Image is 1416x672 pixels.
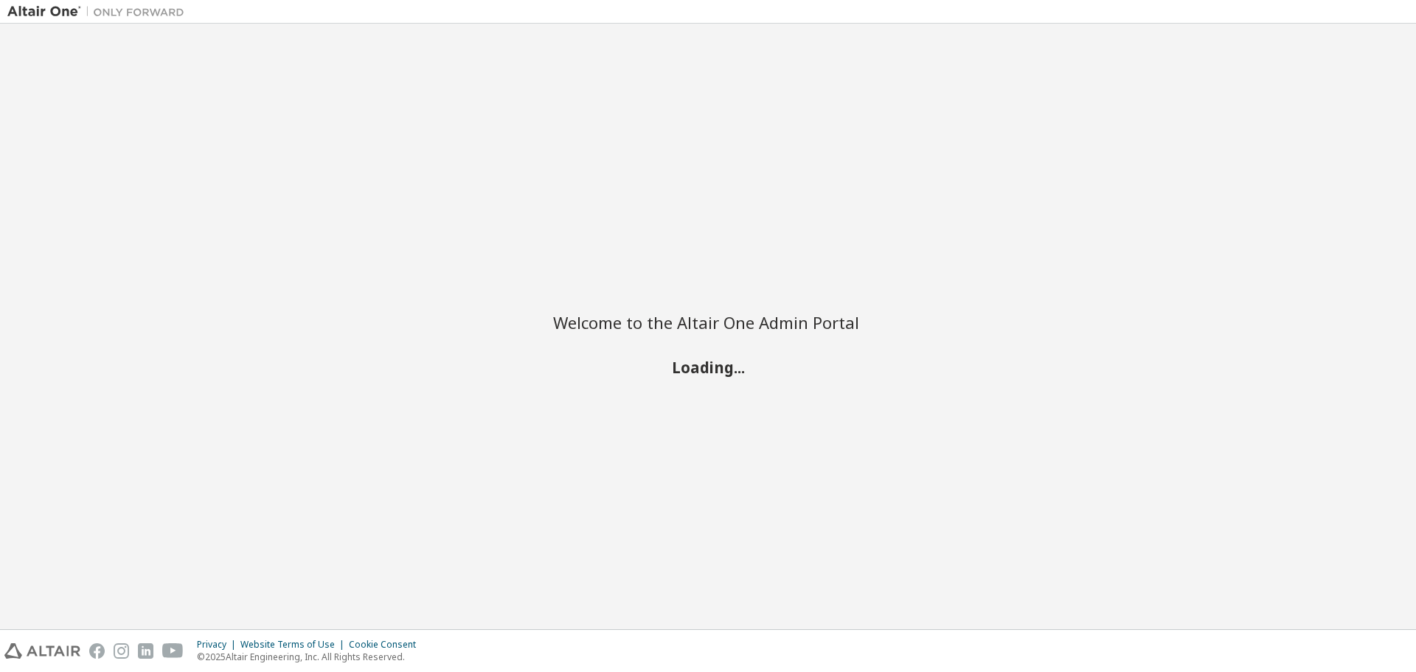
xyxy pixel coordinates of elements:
[240,639,349,651] div: Website Terms of Use
[553,312,863,333] h2: Welcome to the Altair One Admin Portal
[4,643,80,659] img: altair_logo.svg
[197,651,425,663] p: © 2025 Altair Engineering, Inc. All Rights Reserved.
[114,643,129,659] img: instagram.svg
[197,639,240,651] div: Privacy
[89,643,105,659] img: facebook.svg
[349,639,425,651] div: Cookie Consent
[138,643,153,659] img: linkedin.svg
[162,643,184,659] img: youtube.svg
[7,4,192,19] img: Altair One
[553,357,863,376] h2: Loading...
